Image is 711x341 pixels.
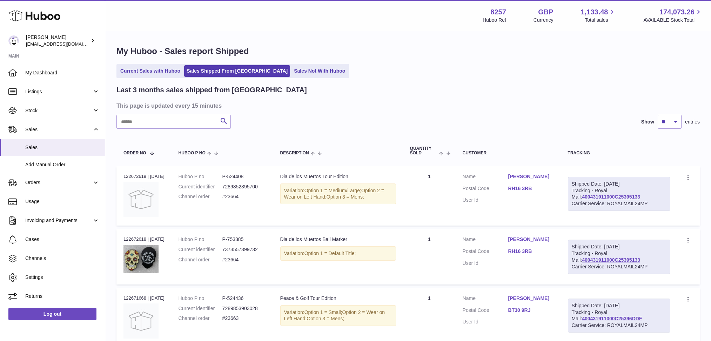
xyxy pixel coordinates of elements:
dt: User Id [463,197,508,203]
a: [PERSON_NAME] [508,173,554,180]
span: Description [280,151,309,155]
a: [PERSON_NAME] [508,295,554,302]
span: entries [685,119,700,125]
div: Shipped Date: [DATE] [572,181,666,187]
div: 122672619 | [DATE] [123,173,165,180]
dt: Current identifier [179,246,222,253]
div: Shipped Date: [DATE] [572,302,666,309]
div: Tracking - Royal Mail: [568,299,670,333]
a: 400431911000C25395133 [582,194,640,200]
img: no-photo.jpg [123,303,159,339]
span: Quantity Sold [410,146,438,155]
div: Huboo Ref [483,17,506,24]
div: Currency [534,17,554,24]
span: Channels [25,255,100,262]
span: Total sales [585,17,616,24]
span: Orders [25,179,92,186]
img: don@skinsgolf.com [8,35,19,46]
span: 1,133.48 [581,7,608,17]
span: Option 1 = Small; [304,309,342,315]
a: 1,133.48 Total sales [581,7,616,24]
div: [PERSON_NAME] [26,34,89,47]
span: Stock [25,107,92,114]
div: Variation: [280,305,396,326]
a: Current Sales with Huboo [118,65,183,77]
span: Usage [25,198,100,205]
div: Peace & Golf Tour Edition [280,295,396,302]
dd: 7289852395700 [222,183,266,190]
dt: Postal Code [463,307,508,315]
span: Option 3 = Mens; [307,316,344,321]
dt: Huboo P no [179,295,222,302]
span: My Dashboard [25,69,100,76]
dd: #23663 [222,315,266,322]
dt: Name [463,236,508,245]
dt: Name [463,295,508,303]
dt: Huboo P no [179,173,222,180]
div: Carrier Service: ROYALMAIL24MP [572,263,666,270]
a: BT30 9RJ [508,307,554,314]
dt: Channel order [179,193,222,200]
span: Returns [25,293,100,300]
strong: 8257 [490,7,506,17]
span: Option 3 = Mens; [327,194,364,200]
dd: #23664 [222,193,266,200]
div: Variation: [280,246,396,261]
span: AVAILABLE Stock Total [643,17,703,24]
div: Dia de los Muertos Tour Edition [280,173,396,180]
dt: Channel order [179,256,222,263]
a: 400431911000C25395133 [582,257,640,263]
span: Option 1 = Default Title; [304,250,356,256]
dt: Postal Code [463,248,508,256]
span: Invoicing and Payments [25,217,92,224]
dt: Name [463,173,508,182]
dt: Postal Code [463,185,508,194]
dd: #23664 [222,256,266,263]
dd: P-524436 [222,295,266,302]
span: [EMAIL_ADDRESS][DOMAIN_NAME] [26,41,103,47]
dt: Current identifier [179,183,222,190]
a: RH16 3RB [508,185,554,192]
strong: GBP [538,7,553,17]
div: Shipped Date: [DATE] [572,243,666,250]
a: [PERSON_NAME] [508,236,554,243]
td: 1 [403,229,456,285]
dd: P-524408 [222,173,266,180]
dt: User Id [463,260,508,267]
img: no-photo.jpg [123,182,159,217]
a: Sales Shipped From [GEOGRAPHIC_DATA] [184,65,290,77]
div: Variation: [280,183,396,205]
span: 174,073.26 [659,7,695,17]
span: Sales [25,144,100,151]
label: Show [641,119,654,125]
dt: Current identifier [179,305,222,312]
dd: 7373557399732 [222,246,266,253]
td: 1 [403,166,456,226]
div: Dia de los Muertos Ball Marker [280,236,396,243]
img: 82571688043555.jpg [123,245,159,273]
span: Cases [25,236,100,243]
dt: User Id [463,319,508,325]
h3: This page is updated every 15 minutes [116,102,698,109]
div: 122672618 | [DATE] [123,236,165,242]
div: Carrier Service: ROYALMAIL24MP [572,200,666,207]
h2: Last 3 months sales shipped from [GEOGRAPHIC_DATA] [116,85,307,95]
div: Tracking - Royal Mail: [568,240,670,274]
dd: 7289853903028 [222,305,266,312]
span: Huboo P no [179,151,206,155]
span: Settings [25,274,100,281]
div: Tracking [568,151,670,155]
span: Add Manual Order [25,161,100,168]
a: Log out [8,308,96,320]
div: Tracking - Royal Mail: [568,177,670,211]
h1: My Huboo - Sales report Shipped [116,46,700,57]
div: Carrier Service: ROYALMAIL24MP [572,322,666,329]
div: 122671668 | [DATE] [123,295,165,301]
div: Customer [463,151,554,155]
a: Sales Not With Huboo [291,65,348,77]
a: 174,073.26 AVAILABLE Stock Total [643,7,703,24]
dd: P-753385 [222,236,266,243]
a: RH16 3RB [508,248,554,255]
a: 400431911000C25396DDF [582,316,642,321]
span: Listings [25,88,92,95]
